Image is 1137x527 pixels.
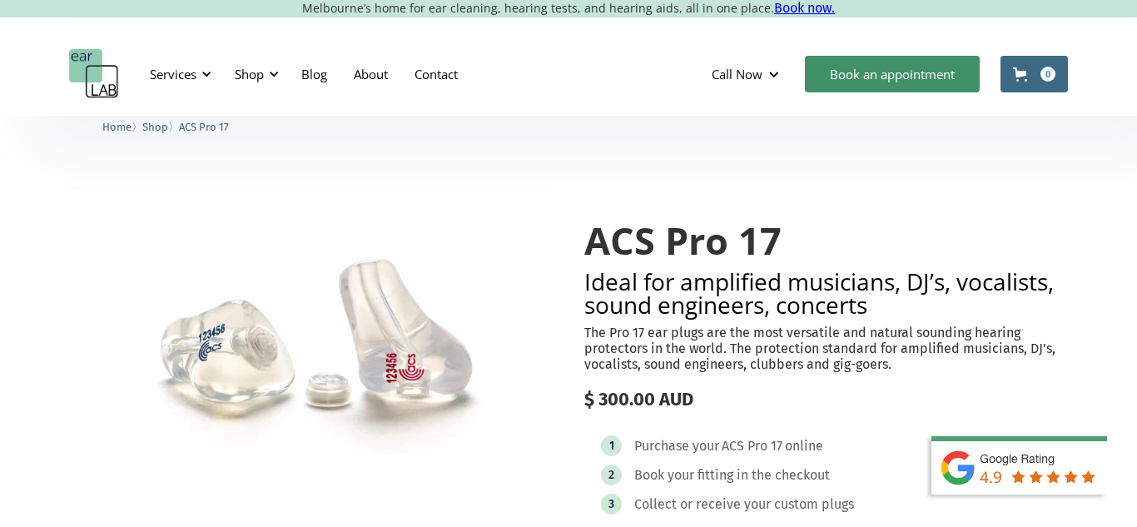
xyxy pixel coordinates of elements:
[235,66,264,82] div: Shop
[608,498,614,510] div: 3
[69,186,553,519] img: ACS Pro 17
[142,121,168,133] span: Shop
[634,467,830,484] div: Book your fitting in the checkout
[69,49,119,99] a: home
[785,438,823,455] div: online
[150,66,196,82] div: Services
[142,118,168,134] a: Shop
[142,118,179,136] li: 〉
[698,49,797,99] div: Call Now
[102,121,132,133] span: Home
[179,121,229,133] span: ACS Pro 17
[1040,67,1055,82] div: 0
[401,50,471,98] a: Contact
[609,440,614,452] div: 1
[634,438,719,455] div: Purchase your
[140,49,216,99] div: Services
[805,56,980,92] a: Book an appointment
[102,118,132,134] a: Home
[69,186,553,519] a: open lightbox
[288,50,340,98] a: Blog
[102,118,142,136] li: 〉
[584,270,1068,316] h2: Ideal for amplified musicians, DJ’s, vocalists, sound engineers, concerts
[584,389,1068,410] div: $ 300.00 AUD
[712,66,762,82] div: Call Now
[722,438,782,455] div: ACS Pro 17
[225,49,284,99] div: Shop
[1000,56,1068,92] a: Open cart
[340,50,401,98] a: About
[584,220,1068,261] h1: ACS Pro 17
[634,496,854,513] div: Collect or receive your custom plugs
[608,469,614,481] div: 2
[179,118,229,134] a: ACS Pro 17
[584,325,1068,373] p: The Pro 17 ear plugs are the most versatile and natural sounding hearing protectors in the world....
